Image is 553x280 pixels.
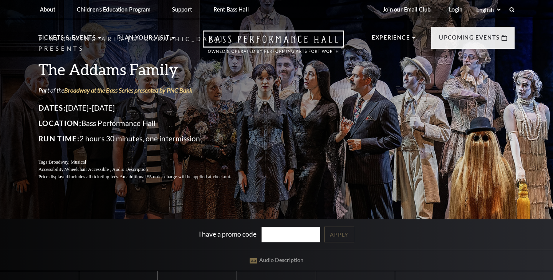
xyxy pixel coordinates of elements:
[38,60,250,79] h3: The Addams Family
[214,6,249,13] p: Rent Bass Hall
[372,33,410,47] p: Experience
[117,33,170,47] p: Plan Your Visit
[38,117,250,129] p: Bass Performance Hall
[38,33,96,47] p: Tickets & Events
[199,230,257,238] label: I have a promo code
[38,173,250,181] p: Price displayed includes all ticketing fees.
[38,134,79,143] span: Run Time:
[119,174,231,179] span: An additional $5 order charge will be applied at checkout.
[38,102,250,114] p: [DATE]-[DATE]
[77,6,151,13] p: Children's Education Program
[38,86,250,94] p: Part of the
[38,166,250,173] p: Accessibility:
[475,6,502,13] select: Select:
[49,159,86,165] span: Broadway, Musical
[65,167,148,172] span: Wheelchair Accessible , Audio Description
[38,159,250,166] p: Tags:
[64,86,192,94] a: Broadway at the Bass Series presented by PNC Bank
[40,6,55,13] p: About
[38,103,66,112] span: Dates:
[172,6,192,13] p: Support
[38,133,250,145] p: 2 hours 30 minutes, one intermission
[439,33,500,47] p: Upcoming Events
[38,119,81,128] span: Location:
